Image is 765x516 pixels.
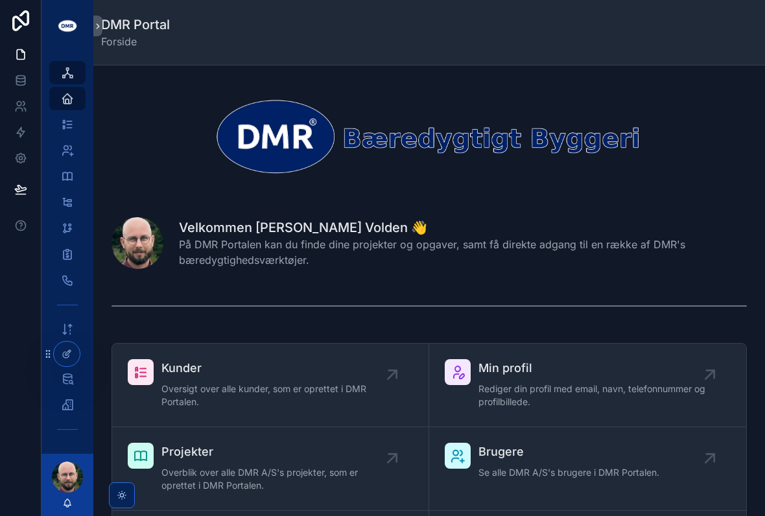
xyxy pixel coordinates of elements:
[161,466,392,492] span: Overblik over alle DMR A/S's projekter, som er oprettet i DMR Portalen.
[41,52,93,454] div: scrollable content
[478,443,659,461] span: Brugere
[112,427,429,511] a: ProjekterOverblik over alle DMR A/S's projekter, som er oprettet i DMR Portalen.
[478,382,710,408] span: Rediger din profil med email, navn, telefonnummer og profilbillede.
[429,344,746,427] a: Min profilRediger din profil med email, navn, telefonnummer og profilbillede.
[57,16,78,36] img: App logo
[478,466,659,479] span: Se alle DMR A/S's brugere i DMR Portalen.
[101,34,170,49] span: Forside
[161,443,392,461] span: Projekter
[429,427,746,511] a: BrugereSe alle DMR A/S's brugere i DMR Portalen.
[161,382,392,408] span: Oversigt over alle kunder, som er oprettet i DMR Portalen.
[161,359,392,377] span: Kunder
[179,218,747,237] h1: Velkommen [PERSON_NAME] Volden 👋
[112,97,747,176] img: 30475-dmr_logo_baeredygtigt-byggeri_space-arround---noloco---narrow---transparrent---white-DMR.png
[112,344,429,427] a: KunderOversigt over alle kunder, som er oprettet i DMR Portalen.
[478,359,710,377] span: Min profil
[179,237,747,268] span: På DMR Portalen kan du finde dine projekter og opgaver, samt få direkte adgang til en række af DM...
[101,16,170,34] h1: DMR Portal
